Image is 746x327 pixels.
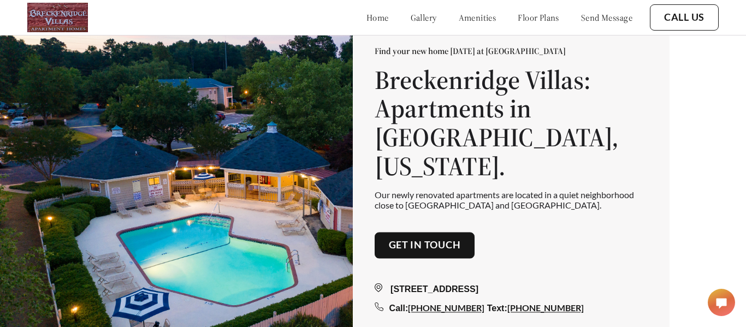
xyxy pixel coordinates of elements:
a: [PHONE_NUMBER] [408,302,484,313]
a: Get in touch [389,240,461,252]
p: Our newly renovated apartments are located in a quiet neighborhood close to [GEOGRAPHIC_DATA] and... [375,189,648,210]
button: Get in touch [375,233,475,259]
a: [PHONE_NUMBER] [507,302,584,313]
h1: Breckenridge Villas: Apartments in [GEOGRAPHIC_DATA], [US_STATE]. [375,66,648,181]
span: Text: [487,304,507,313]
a: gallery [411,12,437,23]
a: floor plans [518,12,559,23]
p: Find your new home [DATE] at [GEOGRAPHIC_DATA] [375,46,648,57]
img: logo.png [27,3,88,32]
span: Call: [389,304,408,313]
a: Call Us [664,11,704,23]
a: home [366,12,389,23]
div: [STREET_ADDRESS] [375,283,648,296]
a: send message [581,12,632,23]
a: amenities [459,12,496,23]
button: Call Us [650,4,719,31]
